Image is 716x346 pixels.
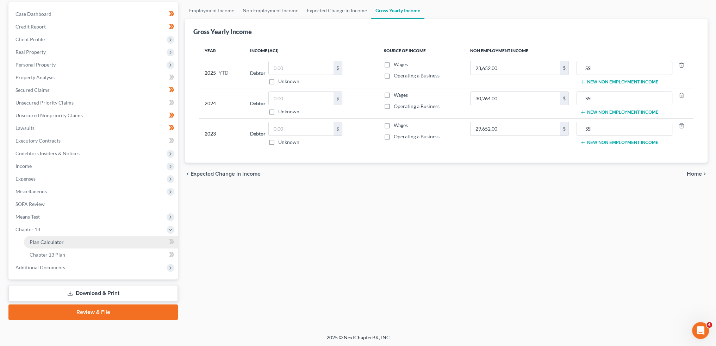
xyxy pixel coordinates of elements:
[560,92,568,105] div: $
[269,61,334,75] input: 0.00
[250,100,266,107] label: Debtor
[394,103,440,109] span: Operating a Business
[580,79,659,85] button: New Non Employment Income
[24,249,178,261] a: Chapter 13 Plan
[334,61,342,75] div: $
[334,92,342,105] div: $
[205,122,239,146] div: 2023
[394,122,408,128] span: Wages
[24,236,178,249] a: Plan Calculator
[394,133,440,139] span: Operating a Business
[471,61,560,75] input: 0.00
[580,61,668,75] input: Source of Income
[10,8,178,20] a: Case Dashboard
[10,198,178,210] a: SOFA Review
[15,138,61,144] span: Executory Contracts
[193,27,252,36] div: Gross Yearly Income
[185,171,191,177] i: chevron_left
[303,2,371,19] a: Expected Change in Income
[15,201,45,207] span: SOFA Review
[334,122,342,136] div: $
[580,92,668,105] input: Source of Income
[15,163,32,169] span: Income
[706,322,712,328] span: 4
[8,304,178,320] a: Review & File
[471,92,560,105] input: 0.00
[687,171,708,177] button: Home chevron_right
[269,122,334,136] input: 0.00
[8,285,178,302] a: Download & Print
[219,69,229,76] span: YTD
[15,176,36,182] span: Expenses
[10,109,178,122] a: Unsecured Nonpriority Claims
[185,2,238,19] a: Employment Income
[205,92,239,115] div: 2024
[15,62,56,68] span: Personal Property
[560,122,568,136] div: $
[702,171,708,177] i: chevron_right
[10,96,178,109] a: Unsecured Priority Claims
[15,24,46,30] span: Credit Report
[560,61,568,75] div: $
[465,44,693,58] th: Non Employment Income
[15,112,83,118] span: Unsecured Nonpriority Claims
[378,44,465,58] th: Source of Income
[580,109,659,115] button: New Non Employment Income
[471,122,560,136] input: 0.00
[250,130,266,137] label: Debtor
[244,44,378,58] th: Income (AGI)
[191,171,261,177] span: Expected Change in Income
[269,92,334,105] input: 0.00
[15,226,40,232] span: Chapter 13
[278,108,299,115] label: Unknown
[15,87,49,93] span: Secured Claims
[30,239,64,245] span: Plan Calculator
[10,134,178,147] a: Executory Contracts
[580,140,659,145] button: New Non Employment Income
[15,100,74,106] span: Unsecured Priority Claims
[394,61,408,67] span: Wages
[15,74,55,80] span: Property Analysis
[10,71,178,84] a: Property Analysis
[30,252,65,258] span: Chapter 13 Plan
[15,49,46,55] span: Real Property
[15,214,40,220] span: Means Test
[10,84,178,96] a: Secured Claims
[692,322,709,339] iframe: Intercom live chat
[15,188,47,194] span: Miscellaneous
[250,69,266,77] label: Debtor
[10,122,178,134] a: Lawsuits
[371,2,424,19] a: Gross Yearly Income
[238,2,303,19] a: Non Employment Income
[15,150,80,156] span: Codebtors Insiders & Notices
[185,171,261,177] button: chevron_left Expected Change in Income
[278,139,299,146] label: Unknown
[394,92,408,98] span: Wages
[394,73,440,78] span: Operating a Business
[205,61,239,85] div: 2025
[10,20,178,33] a: Credit Report
[15,11,51,17] span: Case Dashboard
[278,78,299,85] label: Unknown
[687,171,702,177] span: Home
[15,125,35,131] span: Lawsuits
[15,264,65,270] span: Additional Documents
[199,44,244,58] th: Year
[15,36,45,42] span: Client Profile
[580,122,668,136] input: Source of Income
